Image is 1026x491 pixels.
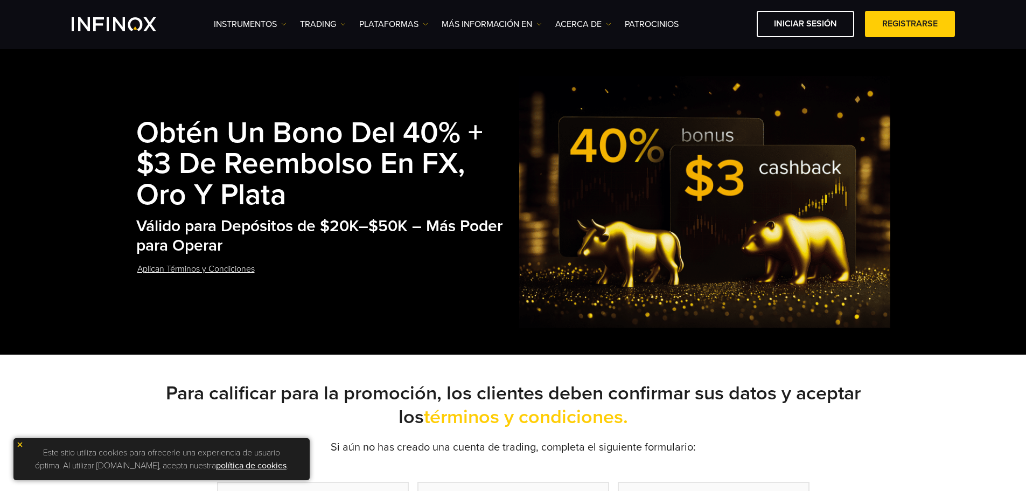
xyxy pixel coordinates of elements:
strong: Obtén un Bono del 40% + $3 de Reembolso en FX, Oro y Plata [136,115,483,213]
a: TRADING [300,18,346,31]
a: ACERCA DE [555,18,611,31]
a: Instrumentos [214,18,287,31]
h2: Válido para Depósitos de $20K–$50K – Más Poder para Operar [136,217,520,256]
a: INFINOX Logo [72,17,182,31]
a: política de cookies [216,460,287,471]
a: PLATAFORMAS [359,18,428,31]
a: Registrarse [865,11,955,37]
img: yellow close icon [16,441,24,448]
p: Este sitio utiliza cookies para ofrecerle una experiencia de usuario óptima. Al utilizar [DOMAIN_... [19,444,304,475]
p: Si aún no has creado una cuenta de trading, completa el siguiente formulario: [136,440,890,455]
a: Aplican Términos y Condiciones [136,256,256,282]
strong: Para calificar para la promoción, los clientes deben confirmar sus datos y aceptar los [166,382,861,428]
a: Patrocinios [625,18,679,31]
a: Iniciar sesión [757,11,854,37]
a: Más información en [442,18,542,31]
a: términos y condiciones. [424,405,628,428]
